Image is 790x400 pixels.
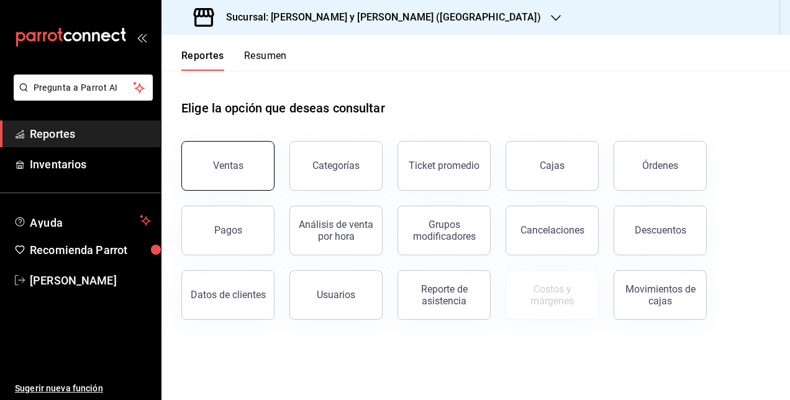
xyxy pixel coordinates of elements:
[397,141,491,191] button: Ticket promedio
[191,289,266,301] div: Datos de clientes
[14,75,153,101] button: Pregunta a Parrot AI
[181,270,275,320] button: Datos de clientes
[614,206,707,255] button: Descuentos
[30,213,135,228] span: Ayuda
[30,125,151,142] span: Reportes
[635,224,686,236] div: Descuentos
[181,50,287,71] div: navigation tabs
[181,99,385,117] h1: Elige la opción que deseas consultar
[514,283,591,307] div: Costos y márgenes
[137,32,147,42] button: open_drawer_menu
[181,141,275,191] button: Ventas
[312,160,360,171] div: Categorías
[181,50,224,71] button: Reportes
[30,272,151,289] span: [PERSON_NAME]
[297,219,375,242] div: Análisis de venta por hora
[409,160,479,171] div: Ticket promedio
[506,206,599,255] button: Cancelaciones
[506,141,599,191] button: Cajas
[406,283,483,307] div: Reporte de asistencia
[216,10,541,25] h3: Sucursal: [PERSON_NAME] y [PERSON_NAME] ([GEOGRAPHIC_DATA])
[397,206,491,255] button: Grupos modificadores
[397,270,491,320] button: Reporte de asistencia
[622,283,699,307] div: Movimientos de cajas
[214,224,242,236] div: Pagos
[289,141,383,191] button: Categorías
[614,270,707,320] button: Movimientos de cajas
[30,242,151,258] span: Recomienda Parrot
[540,160,565,171] div: Cajas
[506,270,599,320] button: Contrata inventarios para ver este reporte
[289,206,383,255] button: Análisis de venta por hora
[34,81,134,94] span: Pregunta a Parrot AI
[289,270,383,320] button: Usuarios
[244,50,287,71] button: Resumen
[642,160,678,171] div: Órdenes
[181,206,275,255] button: Pagos
[9,90,153,103] a: Pregunta a Parrot AI
[317,289,355,301] div: Usuarios
[406,219,483,242] div: Grupos modificadores
[30,156,151,173] span: Inventarios
[614,141,707,191] button: Órdenes
[213,160,243,171] div: Ventas
[520,224,584,236] div: Cancelaciones
[15,382,151,395] span: Sugerir nueva función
